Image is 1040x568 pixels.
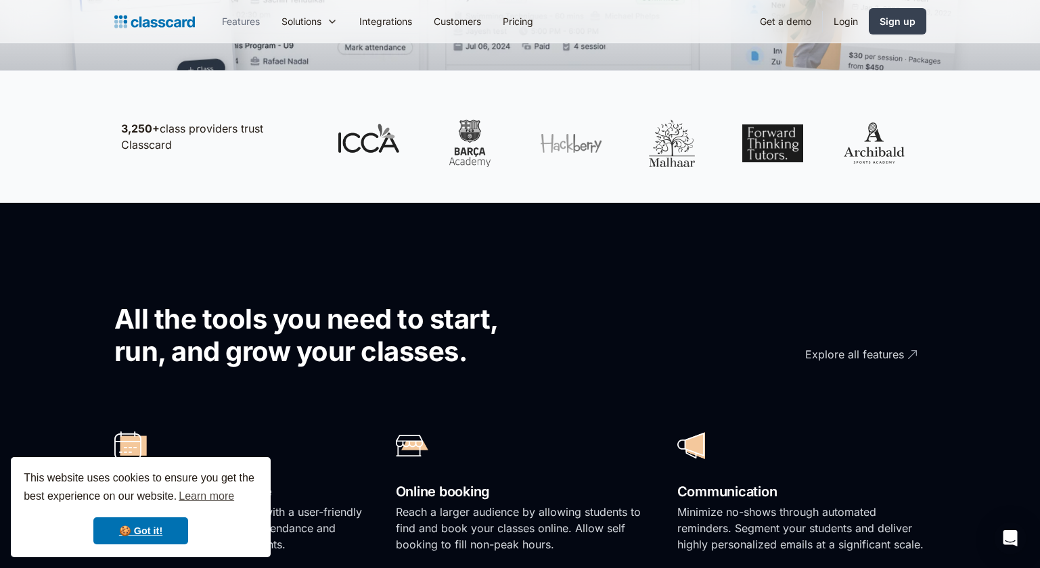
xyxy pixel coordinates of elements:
[730,336,920,373] a: Explore all features
[677,504,926,552] p: Minimize no-shows through automated reminders. Segment your students and deliver highly personali...
[677,480,926,504] h2: Communication
[869,8,926,34] a: Sign up
[492,6,544,37] a: Pricing
[93,517,188,544] a: dismiss cookie message
[805,336,904,362] div: Explore all features
[281,14,321,28] div: Solutions
[177,486,236,506] a: learn more about cookies
[396,480,645,504] h2: Online booking
[749,6,822,37] a: Get a demo
[114,303,544,368] h2: All the tools you need to start, run, and grow your classes.
[396,504,645,552] p: Reach a larger audience by allowing students to find and book your classes online. Allow self boo...
[121,120,311,153] p: class providers trust Classcard
[880,14,915,28] div: Sign up
[121,122,160,135] strong: 3,250+
[211,6,271,37] a: Features
[24,470,258,506] span: This website uses cookies to ensure you get the best experience on our website.
[114,12,195,31] a: Logo
[271,6,348,37] div: Solutions
[994,522,1026,554] div: Open Intercom Messenger
[348,6,423,37] a: Integrations
[823,6,869,37] a: Login
[423,6,492,37] a: Customers
[11,457,271,557] div: cookieconsent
